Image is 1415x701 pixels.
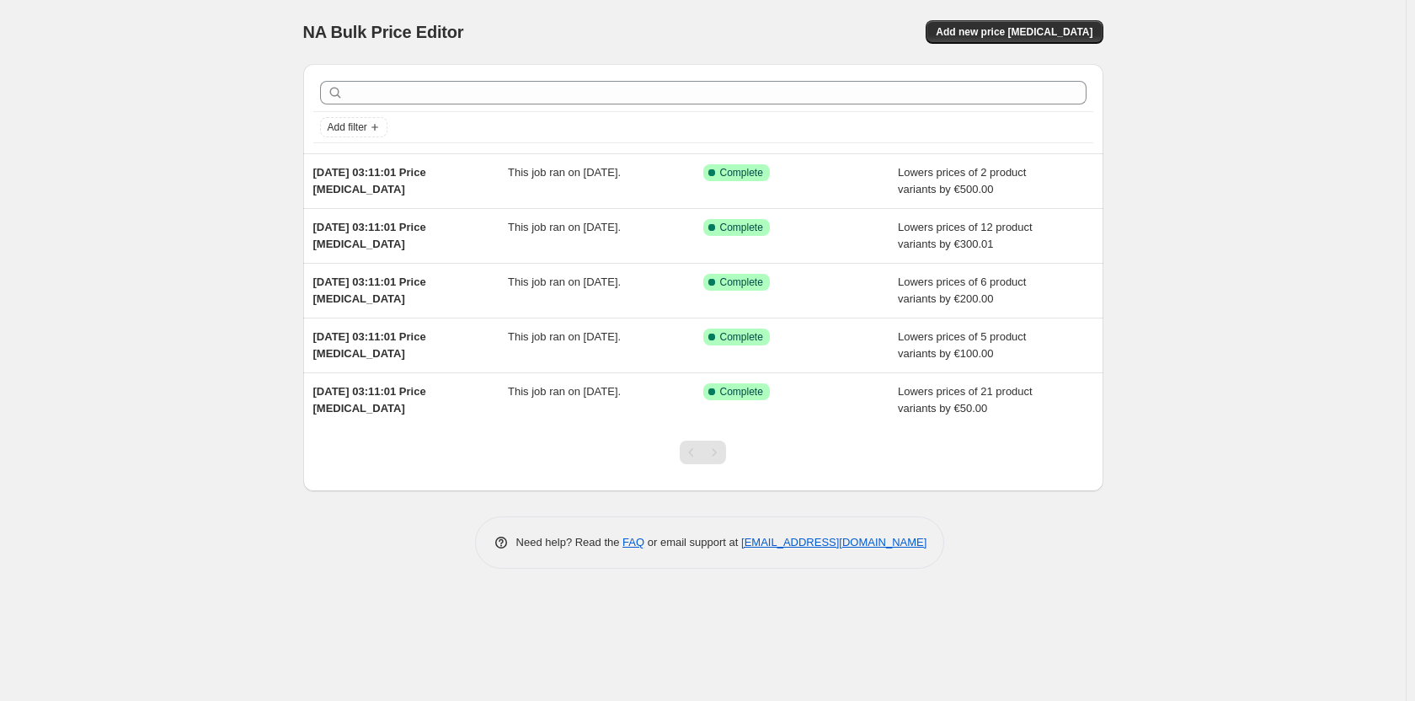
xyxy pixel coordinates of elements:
span: [DATE] 03:11:01 Price [MEDICAL_DATA] [313,330,426,360]
span: Add filter [328,120,367,134]
span: [DATE] 03:11:01 Price [MEDICAL_DATA] [313,385,426,415]
span: Lowers prices of 5 product variants by €100.00 [898,330,1026,360]
span: Complete [720,221,763,234]
span: Complete [720,385,763,399]
span: [DATE] 03:11:01 Price [MEDICAL_DATA] [313,166,426,195]
span: or email support at [644,536,741,548]
span: Lowers prices of 21 product variants by €50.00 [898,385,1033,415]
span: Need help? Read the [516,536,623,548]
a: [EMAIL_ADDRESS][DOMAIN_NAME] [741,536,926,548]
span: Lowers prices of 6 product variants by €200.00 [898,276,1026,305]
span: Lowers prices of 12 product variants by €300.01 [898,221,1033,250]
span: [DATE] 03:11:01 Price [MEDICAL_DATA] [313,276,426,305]
span: This job ran on [DATE]. [508,330,621,343]
span: This job ran on [DATE]. [508,385,621,398]
span: Complete [720,330,763,344]
span: Complete [720,166,763,179]
span: [DATE] 03:11:01 Price [MEDICAL_DATA] [313,221,426,250]
span: Lowers prices of 2 product variants by €500.00 [898,166,1026,195]
button: Add filter [320,117,387,137]
span: NA Bulk Price Editor [303,23,464,41]
span: This job ran on [DATE]. [508,221,621,233]
button: Add new price [MEDICAL_DATA] [926,20,1103,44]
nav: Pagination [680,441,726,464]
span: This job ran on [DATE]. [508,166,621,179]
a: FAQ [622,536,644,548]
span: This job ran on [DATE]. [508,276,621,288]
span: Complete [720,276,763,289]
span: Add new price [MEDICAL_DATA] [936,25,1092,39]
